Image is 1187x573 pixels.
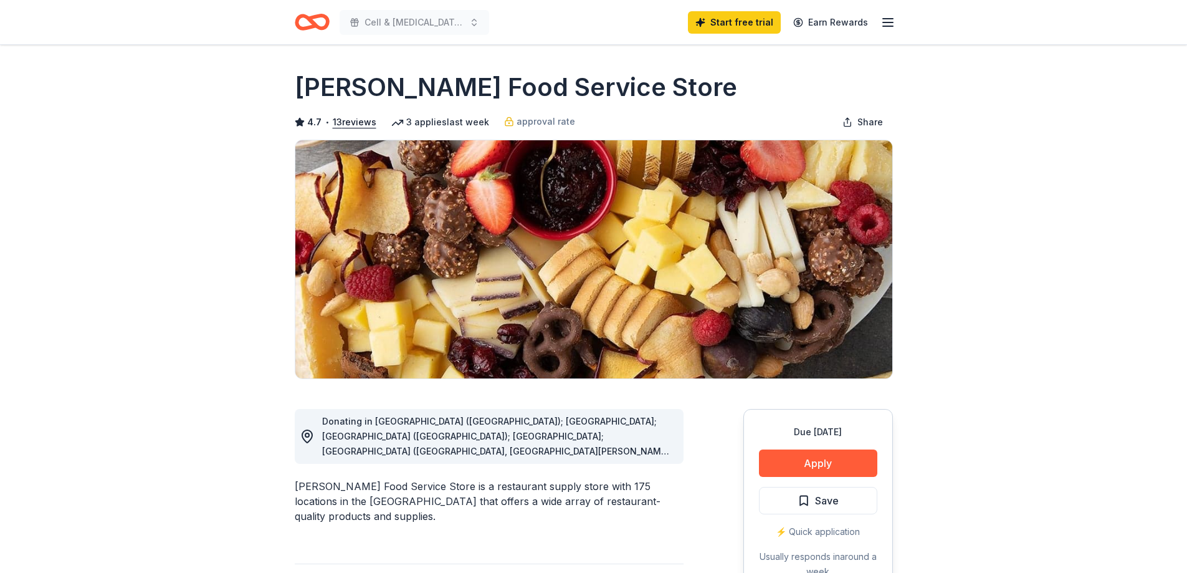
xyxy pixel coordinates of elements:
[391,115,489,130] div: 3 applies last week
[333,115,376,130] button: 13reviews
[857,115,883,130] span: Share
[688,11,781,34] a: Start free trial
[832,110,893,135] button: Share
[295,70,737,105] h1: [PERSON_NAME] Food Service Store
[786,11,875,34] a: Earn Rewards
[759,450,877,477] button: Apply
[295,479,684,524] div: [PERSON_NAME] Food Service Store is a restaurant supply store with 175 locations in the [GEOGRAPH...
[295,7,330,37] a: Home
[365,15,464,30] span: Cell & [MEDICAL_DATA] (CAGT) 2025 Conference
[517,114,575,129] span: approval rate
[759,524,877,539] div: ⚡️ Quick application
[815,493,839,509] span: Save
[340,10,489,35] button: Cell & [MEDICAL_DATA] (CAGT) 2025 Conference
[307,115,322,130] span: 4.7
[759,425,877,440] div: Due [DATE]
[759,487,877,514] button: Save
[325,117,329,127] span: •
[295,140,892,378] img: Image for Gordon Food Service Store
[504,114,575,129] a: approval rate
